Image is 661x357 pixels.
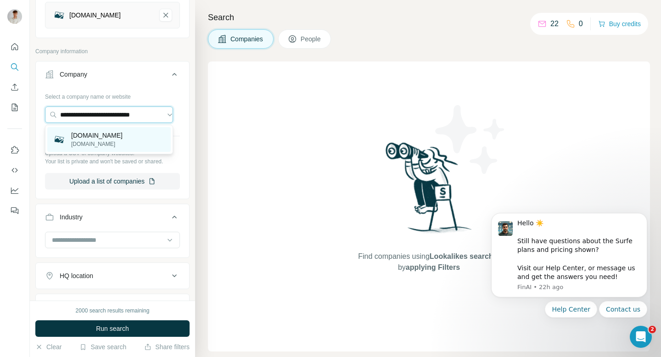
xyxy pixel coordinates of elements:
[45,157,180,166] p: Your list is private and won't be saved or shared.
[53,133,66,146] img: pizzanawypasie.eu
[159,9,172,22] button: pizzanawypasie.eu-remove-button
[7,182,22,199] button: Dashboard
[53,9,66,22] img: pizzanawypasie.eu-logo
[7,9,22,24] img: Avatar
[76,307,150,315] div: 2000 search results remaining
[144,342,190,351] button: Share filters
[230,34,264,44] span: Companies
[71,140,123,148] p: [DOMAIN_NAME]
[60,70,87,79] div: Company
[7,99,22,116] button: My lists
[36,63,189,89] button: Company
[96,324,129,333] span: Run search
[550,18,559,29] p: 22
[7,142,22,158] button: Use Surfe on LinkedIn
[71,131,123,140] p: [DOMAIN_NAME]
[429,98,512,181] img: Surfe Illustration - Stars
[406,263,460,271] span: applying Filters
[7,79,22,95] button: Enrich CSV
[36,296,189,318] button: Annual revenue ($)
[79,342,126,351] button: Save search
[35,47,190,56] p: Company information
[7,162,22,178] button: Use Surfe API
[7,39,22,55] button: Quick start
[7,59,22,75] button: Search
[381,140,477,242] img: Surfe Illustration - Woman searching with binoculars
[7,202,22,219] button: Feedback
[45,173,180,190] button: Upload a list of companies
[36,206,189,232] button: Industry
[35,320,190,337] button: Run search
[477,199,661,332] iframe: Intercom notifications message
[69,11,121,20] div: [DOMAIN_NAME]
[649,326,656,333] span: 2
[36,265,189,287] button: HQ location
[598,17,641,30] button: Buy credits
[355,251,502,273] span: Find companies using or by
[301,34,322,44] span: People
[430,252,493,260] span: Lookalikes search
[60,212,83,222] div: Industry
[630,326,652,348] iframe: Intercom live chat
[60,271,93,280] div: HQ location
[579,18,583,29] p: 0
[45,89,180,101] div: Select a company name or website
[208,11,650,24] h4: Search
[35,342,62,351] button: Clear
